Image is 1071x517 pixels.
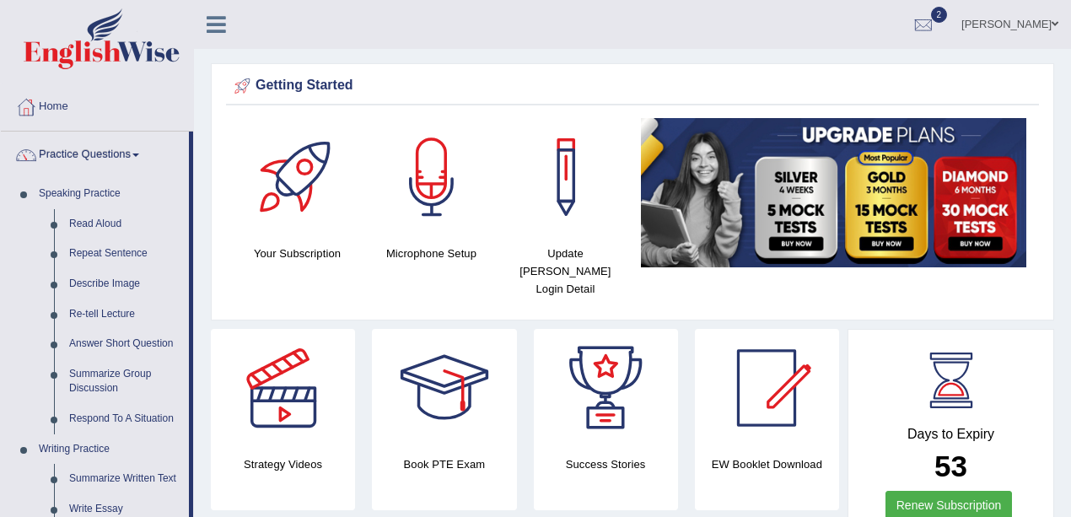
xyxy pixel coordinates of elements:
[373,245,490,262] h4: Microphone Setup
[641,118,1026,267] img: small5.jpg
[62,269,189,299] a: Describe Image
[934,450,967,482] b: 53
[1,132,189,174] a: Practice Questions
[62,299,189,330] a: Re-tell Lecture
[239,245,356,262] h4: Your Subscription
[1,83,193,126] a: Home
[867,427,1035,442] h4: Days to Expiry
[695,455,839,473] h4: EW Booklet Download
[372,455,516,473] h4: Book PTE Exam
[62,404,189,434] a: Respond To A Situation
[534,455,678,473] h4: Success Stories
[507,245,624,298] h4: Update [PERSON_NAME] Login Detail
[211,455,355,473] h4: Strategy Videos
[62,239,189,269] a: Repeat Sentence
[62,209,189,240] a: Read Aloud
[31,434,189,465] a: Writing Practice
[931,7,948,23] span: 2
[62,359,189,404] a: Summarize Group Discussion
[62,329,189,359] a: Answer Short Question
[62,464,189,494] a: Summarize Written Text
[230,73,1035,99] div: Getting Started
[31,179,189,209] a: Speaking Practice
